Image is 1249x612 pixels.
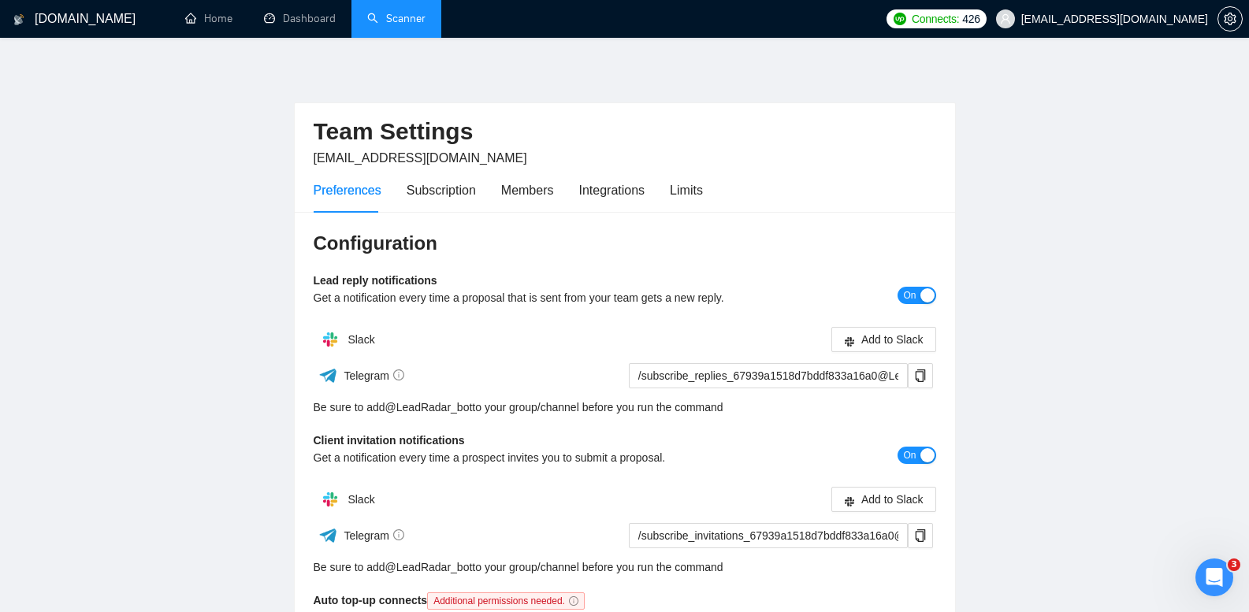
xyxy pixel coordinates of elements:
a: searchScanner [367,12,426,25]
span: info-circle [393,369,404,380]
a: homeHome [185,12,232,25]
h2: Team Settings [314,116,936,148]
span: copy [909,529,932,542]
a: @LeadRadar_bot [385,558,473,576]
span: Add to Slack [861,331,924,348]
div: Subscription [407,180,476,200]
span: slack [844,336,855,347]
b: Client invitation notifications [314,434,465,447]
b: Auto top-up connects [314,594,591,606]
img: hpQkSZIkSZIkSZIkSZIkSZIkSZIkSZIkSZIkSZIkSZIkSZIkSZIkSZIkSZIkSZIkSZIkSZIkSZIkSZIkSZIkSZIkSZIkSZIkS... [314,484,346,515]
button: copy [908,523,933,548]
img: upwork-logo.png [894,13,906,25]
div: Limits [670,180,703,200]
span: On [903,447,916,464]
a: dashboardDashboard [264,12,336,25]
span: On [903,287,916,304]
span: info-circle [569,596,578,606]
div: Members [501,180,554,200]
div: Get a notification every time a prospect invites you to submit a proposal. [314,449,781,466]
b: Lead reply notifications [314,274,437,287]
span: 426 [962,10,979,28]
div: Get a notification every time a proposal that is sent from your team gets a new reply. [314,289,781,306]
div: Integrations [579,180,645,200]
span: Slack [348,493,374,506]
span: Slack [348,333,374,346]
button: slackAdd to Slack [831,487,936,512]
span: Telegram [344,529,404,542]
img: ww3wtPAAAAAElFTkSuQmCC [318,365,338,385]
img: hpQkSZIkSZIkSZIkSZIkSZIkSZIkSZIkSZIkSZIkSZIkSZIkSZIkSZIkSZIkSZIkSZIkSZIkSZIkSZIkSZIkSZIkSZIkSZIkS... [314,324,346,355]
button: slackAdd to Slack [831,327,936,352]
div: Preferences [314,180,381,200]
span: [EMAIL_ADDRESS][DOMAIN_NAME] [314,151,527,165]
img: logo [13,7,24,32]
a: @LeadRadar_bot [385,399,473,416]
span: Connects: [912,10,959,28]
a: setting [1217,13,1243,25]
button: copy [908,363,933,388]
iframe: Intercom live chat [1195,558,1233,596]
span: info-circle [393,529,404,540]
span: Telegram [344,369,404,382]
div: Be sure to add to your group/channel before you run the command [314,558,936,576]
img: ww3wtPAAAAAElFTkSuQmCC [318,525,338,545]
span: Add to Slack [861,491,924,508]
span: slack [844,495,855,507]
span: copy [909,369,932,382]
span: user [1000,13,1011,24]
span: 3 [1228,558,1240,571]
span: setting [1218,13,1242,25]
div: Be sure to add to your group/channel before you run the command [314,399,936,416]
h3: Configuration [314,231,936,256]
button: setting [1217,6,1243,32]
span: Additional permissions needed. [427,592,585,610]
